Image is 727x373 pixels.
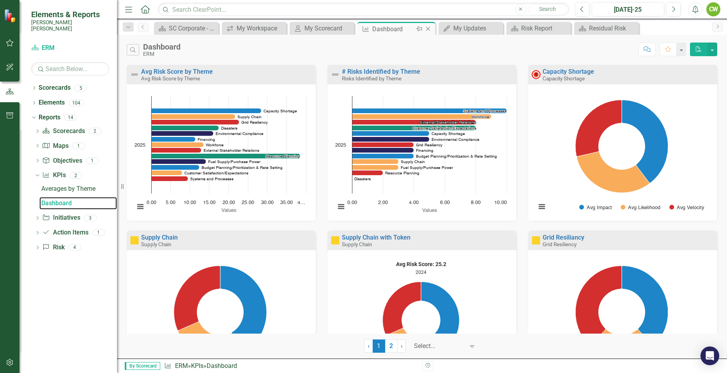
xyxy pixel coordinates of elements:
text: 4.00 [409,200,419,205]
path: 2025, 3. Fuel Supply/Purchase Power. [352,165,398,170]
svg: Interactive chart [331,92,511,219]
path: 2025, 12.98888888. External Stakeholder Relations. [152,147,202,153]
button: Search [528,4,567,15]
path: Avg Impact, 4.16666666. [622,100,668,183]
button: View chart menu, Chart [536,201,547,212]
text: Customer Satisfaction/Expectations [412,126,476,130]
text: 10.00 [184,200,196,205]
text: 15.00 [203,200,216,205]
path: 2025, 3. Supply Chain. [352,159,398,164]
g: Systems and Processes, bar series 1 of 13 with 1 bar. [352,108,507,113]
g: Workforce, bar series 7 of 13 with 1 bar. [152,142,204,147]
div: » » [164,362,416,371]
a: Scorecards [39,83,71,92]
small: Supply Chain [342,241,372,247]
path: 2025, 5. Capacity Shortage. [352,131,429,136]
path: 2025, 8. Customer Satisfaction/Expectations. [352,125,476,130]
path: 2025, 22.68. Grid Resiliency . [152,119,239,124]
div: Double-Click to Edit [127,65,316,221]
path: 2025, 2. Resource Planning. [352,170,383,175]
div: My Workspace [237,23,285,33]
button: CW [706,2,720,16]
div: 2 [70,172,82,179]
a: SC Corporate - Welcome to ClearPoint [156,23,217,33]
g: Capacity Shortage, bar series 1 of 13 with 1 bar. [152,108,262,113]
text: Customer Satisfaction/Expectations [184,171,248,175]
g: Financing, bar series 6 of 13 with 1 bar. [152,137,196,142]
path: Avg Likelihood, 3.33333333. [577,152,649,193]
a: KPIs [42,171,65,180]
div: 1 [92,229,105,236]
g: Fuel Supply/Purchase Power, bar series 11 of 13 with 1 bar. [352,165,398,170]
text: 8.00 [471,200,481,205]
text: Values [221,208,236,213]
a: 2 [385,339,398,353]
img: Not Meeting Target [531,70,541,79]
div: Dashboard [143,43,180,51]
text: 2024 [416,270,426,275]
a: Risk Report [508,23,569,33]
div: Chart. Highcharts interactive chart. [331,92,513,219]
a: Risk [42,243,64,252]
text: 2025 [134,143,145,148]
a: Residual Risk [576,23,637,33]
text: External Stakeholder Relations [420,121,476,124]
div: Dashboard [41,200,117,207]
text: Systems and Processes [190,177,233,181]
div: My Scorecard [304,23,352,33]
g: Resource Planning, bar series 12 of 13 with 1 bar. [352,170,383,175]
a: Maps [42,142,68,151]
div: 104 [69,99,84,106]
div: 1 [73,142,85,149]
text: Environmental Compliance [432,138,479,142]
div: 4 [69,244,81,251]
div: 1 [86,157,99,164]
text: Fuel Supply/Purchase Power [401,166,453,170]
div: Residual Risk [589,23,637,33]
g: Customer Satisfaction/Expectations, bar series 4 of 13 with 1 bar. [352,125,476,130]
g: Budget Planning/Prioritization & Rate Setting, bar series 11 of 13 with 1 bar. [152,165,200,170]
small: Grid Resiliency [543,241,577,247]
g: Environmental Compliance, bar series 6 of 13 with 1 bar. [352,137,429,142]
path: 2025, 8.05. Customer Satisfaction/Expectations. [152,170,182,175]
g: Grid Resiliency , bar series 3 of 13 with 1 bar. [152,119,239,124]
a: Elements [39,98,65,107]
path: Avg Velocity, 3. [575,100,622,156]
text: 10.00 [494,200,507,205]
text: Fuel Supply/Purchase Power [208,160,261,164]
text: Budget Planning/Prioritization & Rate Setting [416,155,497,158]
div: Chart. Highcharts interactive chart. [131,92,312,219]
text: External Stakeholder Relations [203,149,259,153]
g: External Stakeholder Relations, bar series 3 of 13 with 1 bar. [352,119,476,124]
a: Supply Chain with Token [342,234,410,241]
path: Avg Velocity, 3. [382,282,421,335]
img: ClearPoint Strategy [4,9,18,22]
text: Workforce [471,115,489,119]
g: Budget Planning/Prioritization & Rate Setting, bar series 9 of 13 with 1 bar. [352,153,414,158]
path: Avg Impact, 3.8. [622,266,668,345]
text: Budget Planning/Prioritization & Rate Setting [202,166,283,170]
a: My Updates [440,23,501,33]
g: Fuel Supply/Purchase Power, bar series 10 of 13 with 1 bar. [152,159,206,164]
path: Avg Velocity, 3.8. [575,266,622,345]
path: Avg Impact, 4. [220,266,267,353]
div: ERM [143,51,180,57]
text: Financing [198,138,215,142]
a: Capacity Shortage [543,68,594,75]
span: Search [539,6,556,12]
path: 2025, 21.7. Supply Chain. [152,114,235,119]
div: Averages by Theme [41,185,117,192]
small: Capacity Shortage [543,75,585,82]
text: Avg Likelihood [628,205,660,210]
text: Workforce [206,143,224,147]
text: Grid Resiliency [416,143,442,147]
a: KPIs [191,362,203,369]
path: 2025, 14.175. Fuel Supply/Purchase Power. [152,159,206,164]
text: Resource Planning [265,155,300,158]
a: Averages by Theme [39,183,117,195]
div: Double-Click to Edit [528,65,717,221]
text: Systems and Processes [463,109,506,113]
a: Avg Risk Score by Theme [141,68,213,75]
a: Reports [39,113,60,122]
text: 0.00 [347,200,357,205]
